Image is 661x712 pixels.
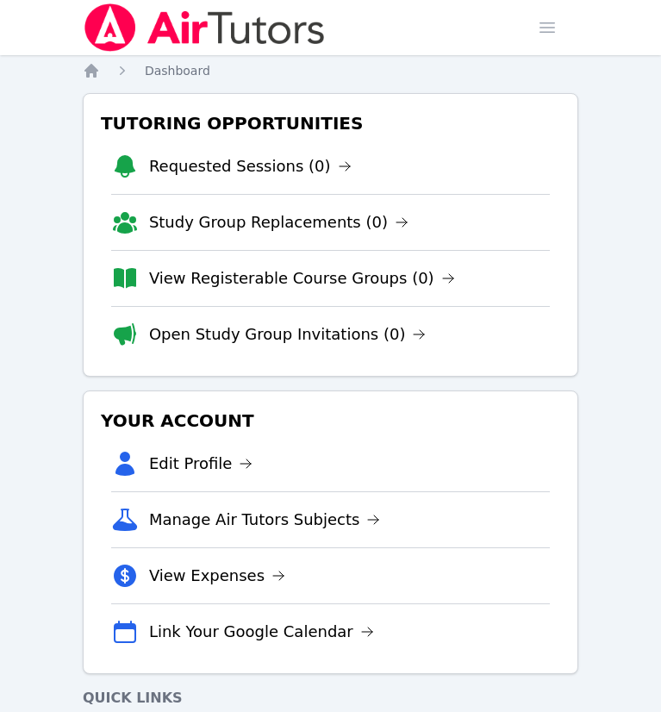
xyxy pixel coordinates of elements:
h3: Tutoring Opportunities [97,108,564,139]
a: Link Your Google Calendar [149,620,374,644]
span: Dashboard [145,64,210,78]
img: Air Tutors [83,3,327,52]
a: Manage Air Tutors Subjects [149,508,381,532]
a: View Expenses [149,564,285,588]
a: Dashboard [145,62,210,79]
a: View Registerable Course Groups (0) [149,266,455,290]
a: Open Study Group Invitations (0) [149,322,427,347]
a: Study Group Replacements (0) [149,210,408,234]
h4: Quick Links [83,688,578,709]
nav: Breadcrumb [83,62,578,79]
h3: Your Account [97,405,564,436]
a: Edit Profile [149,452,253,476]
a: Requested Sessions (0) [149,154,352,178]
